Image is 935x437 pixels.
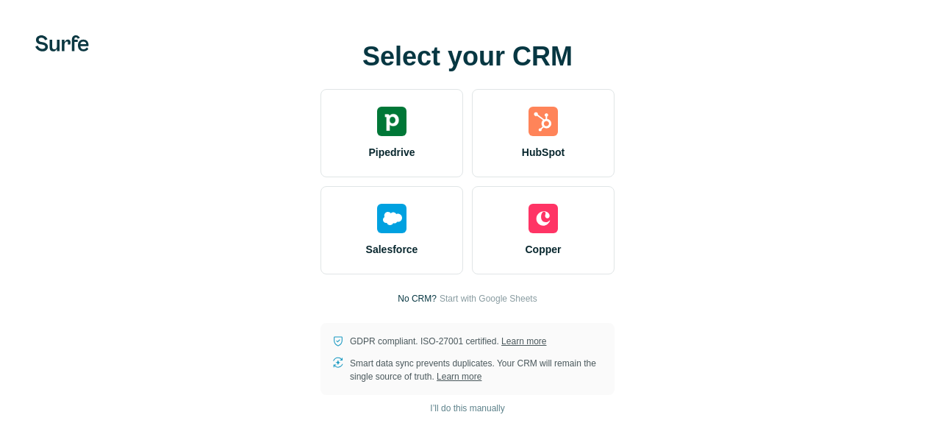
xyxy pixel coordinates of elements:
button: I’ll do this manually [420,397,515,419]
h1: Select your CRM [320,42,615,71]
button: Start with Google Sheets [440,292,537,305]
p: No CRM? [398,292,437,305]
p: Smart data sync prevents duplicates. Your CRM will remain the single source of truth. [350,357,603,383]
img: pipedrive's logo [377,107,406,136]
p: GDPR compliant. ISO-27001 certified. [350,335,546,348]
span: Copper [526,242,562,257]
span: I’ll do this manually [430,402,504,415]
a: Learn more [501,336,546,347]
span: Pipedrive [368,145,415,160]
img: copper's logo [529,204,558,233]
img: salesforce's logo [377,204,406,233]
span: Salesforce [366,242,418,257]
span: HubSpot [522,145,565,160]
img: Surfe's logo [35,35,89,51]
img: hubspot's logo [529,107,558,136]
a: Learn more [437,372,481,382]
